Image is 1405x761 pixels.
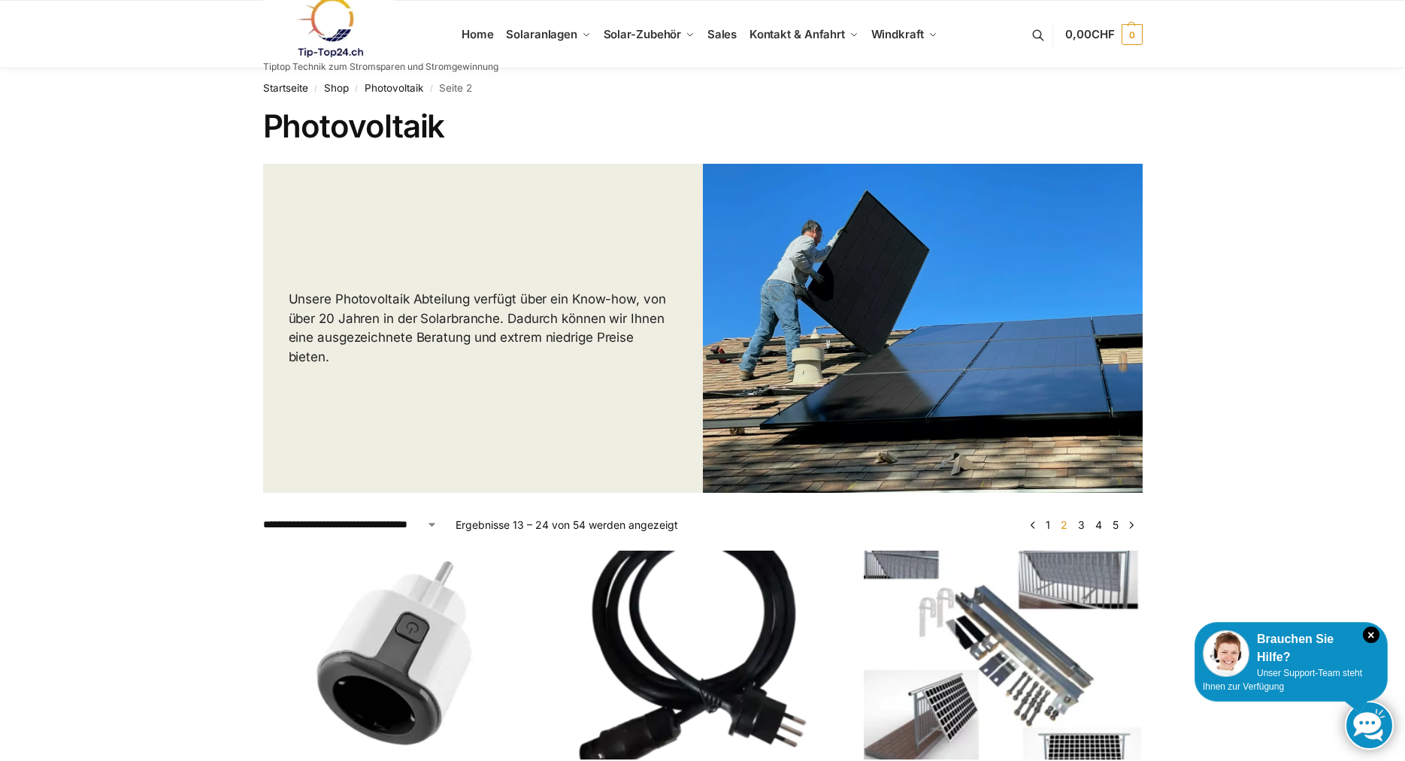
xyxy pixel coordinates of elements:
[1074,518,1089,531] a: Seite 3
[423,83,439,95] span: /
[456,517,678,533] p: Ergebnisse 13 – 24 von 54 werden angezeigt
[289,290,677,367] p: Unsere Photovoltaik Abteilung verfügt über ein Know-how, von über 20 Jahren in der Solarbranche. ...
[263,551,541,759] img: WiFi Smart Plug für unseren Plug & Play Batteriespeicher
[563,551,841,759] img: Anschlusskabel-3meter
[324,82,349,94] a: Shop
[749,27,845,41] span: Kontakt & Anfahrt
[1203,630,1249,677] img: Customer service
[1057,518,1071,531] span: Seite 2
[1092,27,1115,41] span: CHF
[308,83,324,95] span: /
[864,551,1142,759] img: Halterung für 1 Photovoltaik Module verstellbar
[743,1,864,68] a: Kontakt & Anfahrt
[703,164,1143,494] img: Photovoltaik Dachanlagen
[871,27,924,41] span: Windkraft
[263,517,438,533] select: Shop-Reihenfolge
[1028,517,1039,533] a: ←
[263,107,1143,145] h1: Photovoltaik
[263,62,498,71] p: Tiptop Technik zum Stromsparen und Stromgewinnung
[604,27,682,41] span: Solar-Zubehör
[1042,518,1054,531] a: Seite 1
[263,82,308,94] a: Startseite
[1092,518,1106,531] a: Seite 4
[506,27,577,41] span: Solaranlagen
[263,68,1143,107] nav: Breadcrumb
[1022,517,1143,533] nav: Produkt-Seitennummerierung
[597,1,701,68] a: Solar-Zubehör
[1203,630,1379,666] div: Brauchen Sie Hilfe?
[1203,668,1362,692] span: Unser Support-Team steht Ihnen zur Verfügung
[1065,12,1142,57] a: 0,00CHF 0
[500,1,597,68] a: Solaranlagen
[1109,518,1122,531] a: Seite 5
[349,83,365,95] span: /
[707,27,737,41] span: Sales
[1125,517,1137,533] a: →
[864,1,943,68] a: Windkraft
[1122,24,1143,45] span: 0
[701,1,743,68] a: Sales
[1363,627,1379,643] i: Schließen
[1065,27,1114,41] span: 0,00
[365,82,423,94] a: Photovoltaik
